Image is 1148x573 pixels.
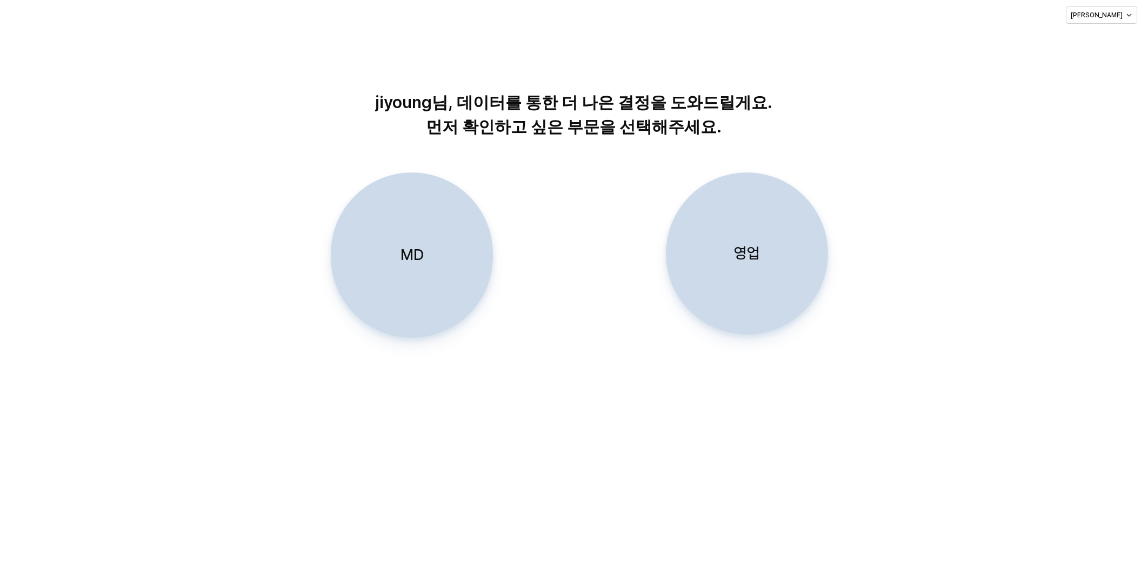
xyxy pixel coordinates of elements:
[1066,6,1137,24] button: [PERSON_NAME]
[400,245,423,265] p: MD
[331,172,493,338] button: MD
[666,172,828,335] button: 영업
[734,243,760,263] p: 영업
[298,90,850,139] p: jiyoung님, 데이터를 통한 더 나은 결정을 도와드릴게요. 먼저 확인하고 싶은 부문을 선택해주세요.
[1071,11,1123,19] p: [PERSON_NAME]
